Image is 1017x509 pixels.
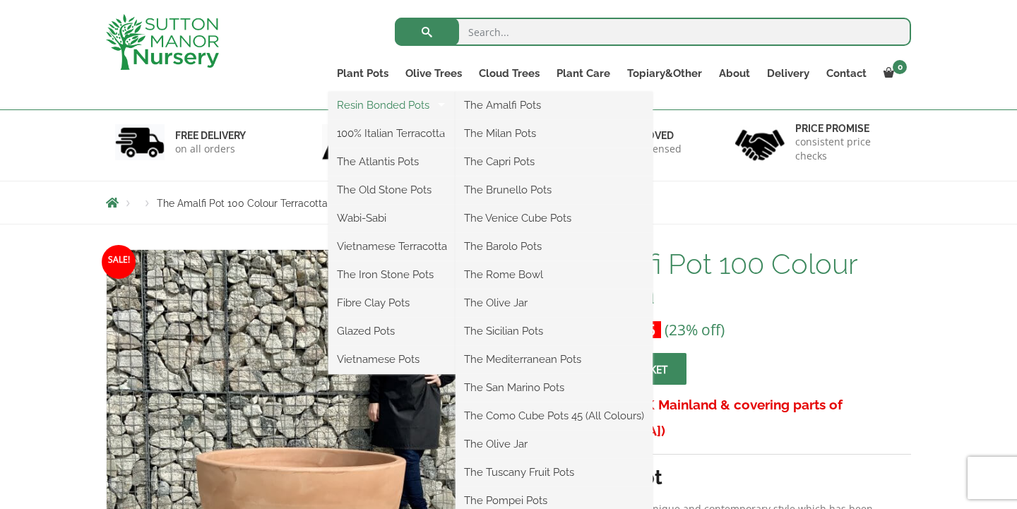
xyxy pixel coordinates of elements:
[328,151,456,172] a: The Atlantis Pots
[735,121,785,164] img: 4.jpg
[456,151,653,172] a: The Capri Pots
[328,64,397,83] a: Plant Pots
[795,135,903,163] p: consistent price checks
[525,249,911,309] h1: The Amalfi Pot 100 Colour Terracotta
[328,349,456,370] a: Vietnamese Pots
[456,179,653,200] a: The Brunello Pots
[456,405,653,426] a: The Como Cube Pots 45 (All Colours)
[456,123,653,144] a: The Milan Pots
[456,95,653,116] a: The Amalfi Pots
[665,320,725,340] span: (23% off)
[456,236,653,257] a: The Barolo Pots
[397,64,470,83] a: Olive Trees
[328,321,456,342] a: Glazed Pots
[115,124,165,160] img: 1.jpg
[456,349,653,370] a: The Mediterranean Pots
[106,197,911,208] nav: Breadcrumbs
[759,64,818,83] a: Delivery
[328,95,456,116] a: Resin Bonded Pots
[328,179,456,200] a: The Old Stone Pots
[102,245,136,279] span: Sale!
[328,123,456,144] a: 100% Italian Terracotta
[175,129,246,142] h6: FREE DELIVERY
[710,64,759,83] a: About
[456,377,653,398] a: The San Marino Pots
[328,236,456,257] a: Vietnamese Terracotta
[395,18,911,46] input: Search...
[175,142,246,156] p: on all orders
[548,64,619,83] a: Plant Care
[328,292,456,313] a: Fibre Clay Pots
[456,321,653,342] a: The Sicilian Pots
[456,292,653,313] a: The Olive Jar
[328,264,456,285] a: The Iron Stone Pots
[893,60,907,74] span: 0
[456,264,653,285] a: The Rome Bowl
[456,433,653,455] a: The Olive Jar
[525,392,911,444] h3: FREE SHIPPING! (UK Mainland & covering parts of [GEOGRAPHIC_DATA])
[328,208,456,229] a: Wabi-Sabi
[619,64,710,83] a: Topiary&Other
[157,198,328,209] span: The Amalfi Pot 100 Colour Terracotta
[795,122,903,135] h6: Price promise
[106,14,219,70] img: logo
[818,64,875,83] a: Contact
[456,208,653,229] a: The Venice Cube Pots
[456,462,653,483] a: The Tuscany Fruit Pots
[322,124,371,160] img: 2.jpg
[600,320,655,340] bdi: 384.95
[470,64,548,83] a: Cloud Trees
[875,64,911,83] a: 0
